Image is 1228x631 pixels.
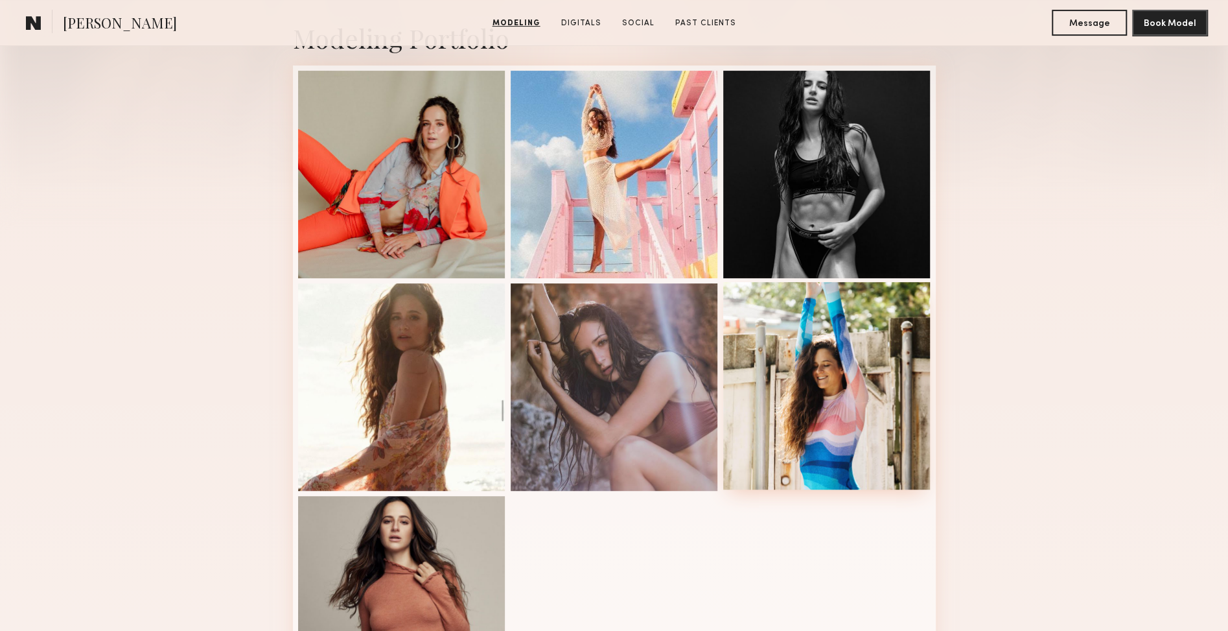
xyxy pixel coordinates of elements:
[1132,17,1207,28] a: Book Model
[556,18,607,29] a: Digitals
[487,18,546,29] a: Modeling
[1052,10,1127,36] button: Message
[63,13,177,36] span: [PERSON_NAME]
[1132,10,1207,36] button: Book Model
[670,18,741,29] a: Past Clients
[617,18,660,29] a: Social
